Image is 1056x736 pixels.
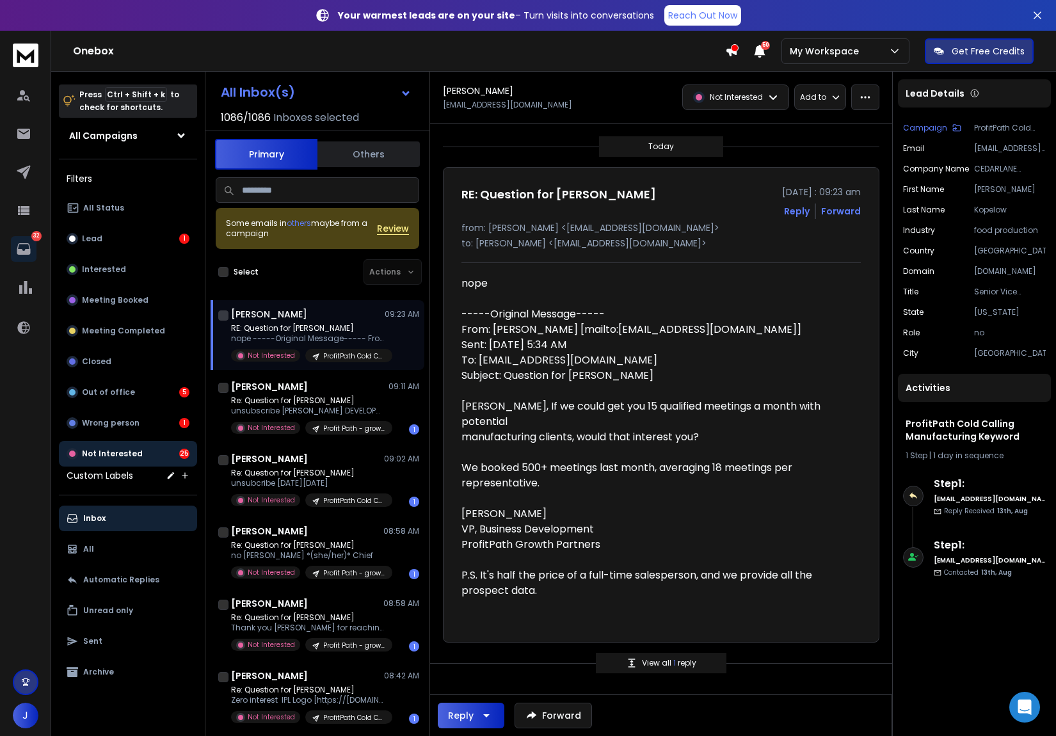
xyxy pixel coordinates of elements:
[59,506,197,531] button: Inbox
[903,266,934,276] p: domain
[934,556,1046,565] h6: [EMAIL_ADDRESS][DOMAIN_NAME]
[82,295,148,305] p: Meeting Booked
[461,276,845,624] div: nope -----Original Message----- From: [PERSON_NAME] [mailto:[EMAIL_ADDRESS][DOMAIN_NAME]] Sent: [...
[82,449,143,459] p: Not Interested
[974,123,1046,133] p: ProfitPath Cold Calling Manufacturing Keyword
[248,423,295,433] p: Not Interested
[974,184,1046,195] p: [PERSON_NAME]
[226,218,377,239] div: Some emails in maybe from a campaign
[903,184,944,195] p: First Name
[59,257,197,282] button: Interested
[997,506,1028,516] span: 13th, Aug
[409,424,419,435] div: 1
[59,567,197,593] button: Automatic Replies
[974,143,1046,154] p: [EMAIL_ADDRESS][DOMAIN_NAME]
[438,703,504,728] button: Reply
[974,348,1046,358] p: [GEOGRAPHIC_DATA]
[221,86,295,99] h1: All Inbox(s)
[409,641,419,652] div: 1
[790,45,864,58] p: My Workspace
[648,141,674,152] p: Today
[248,495,295,505] p: Not Interested
[59,287,197,313] button: Meeting Booked
[59,410,197,436] button: Wrong person1
[710,92,763,102] p: Not Interested
[944,506,1028,516] p: Reply Received
[179,449,189,459] div: 25
[73,44,725,59] h1: Onebox
[515,703,592,728] button: Forward
[215,139,317,170] button: Primary
[59,123,197,148] button: All Campaigns
[668,9,737,22] p: Reach Out Now
[761,41,770,50] span: 50
[248,351,295,360] p: Not Interested
[59,628,197,654] button: Sent
[83,513,106,524] p: Inbox
[383,598,419,609] p: 08:58 AM
[83,544,94,554] p: All
[443,84,513,97] h1: [PERSON_NAME]
[82,326,165,336] p: Meeting Completed
[974,328,1046,338] p: no
[273,110,359,125] h3: Inboxes selected
[383,526,419,536] p: 08:58 AM
[59,536,197,562] button: All
[664,5,741,26] a: Reach Out Now
[83,605,133,616] p: Unread only
[903,123,947,133] p: Campaign
[925,38,1034,64] button: Get Free Credits
[231,695,385,705] p: Zero interest IPL Logo [https://[DOMAIN_NAME]/wp-content/uploads/2025/01/ipllogo.png]https://[DOM...
[248,640,295,650] p: Not Interested
[933,450,1004,461] span: 1 day in sequence
[323,641,385,650] p: Profit Path - growth execs with ICP
[338,9,654,22] p: – Turn visits into conversations
[384,671,419,681] p: 08:42 AM
[231,323,385,333] p: RE: Question for [PERSON_NAME]
[179,234,189,244] div: 1
[67,469,133,482] h3: Custom Labels
[974,266,1046,276] p: [DOMAIN_NAME]
[13,44,38,67] img: logo
[231,685,385,695] p: Re: Question for [PERSON_NAME]
[11,236,36,262] a: 32
[903,348,918,358] p: City
[461,237,861,250] p: to: [PERSON_NAME] <[EMAIL_ADDRESS][DOMAIN_NAME]>
[69,129,138,142] h1: All Campaigns
[59,226,197,252] button: Lead1
[974,164,1046,174] p: CEDARLANE NATURAL FOODS INC
[906,417,1043,443] h1: ProfitPath Cold Calling Manufacturing Keyword
[903,205,945,215] p: Last Name
[903,143,925,154] p: Email
[821,205,861,218] div: Forward
[231,623,385,633] p: Thank you [PERSON_NAME] for reaching
[981,568,1012,577] span: 13th, Aug
[82,234,102,244] p: Lead
[82,418,140,428] p: Wrong person
[903,225,935,236] p: industry
[409,569,419,579] div: 1
[231,550,385,561] p: no [PERSON_NAME] *(she/her)* Chief
[461,186,656,204] h1: RE: Question for [PERSON_NAME]
[234,267,259,277] label: Select
[323,713,385,723] p: ProfitPath Cold Calling Manufacturing Keyword
[944,568,1012,577] p: Contacted
[83,203,124,213] p: All Status
[906,87,964,100] p: Lead Details
[82,387,135,397] p: Out of office
[974,246,1046,256] p: [GEOGRAPHIC_DATA]
[231,525,308,538] h1: [PERSON_NAME]
[388,381,419,392] p: 09:11 AM
[782,186,861,198] p: [DATE] : 09:23 am
[903,123,961,133] button: Campaign
[231,597,308,610] h1: [PERSON_NAME]
[903,287,918,297] p: title
[59,195,197,221] button: All Status
[179,418,189,428] div: 1
[79,88,179,114] p: Press to check for shortcuts.
[59,380,197,405] button: Out of office5
[1009,692,1040,723] div: Open Intercom Messenger
[13,703,38,728] button: J
[377,222,409,235] span: Review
